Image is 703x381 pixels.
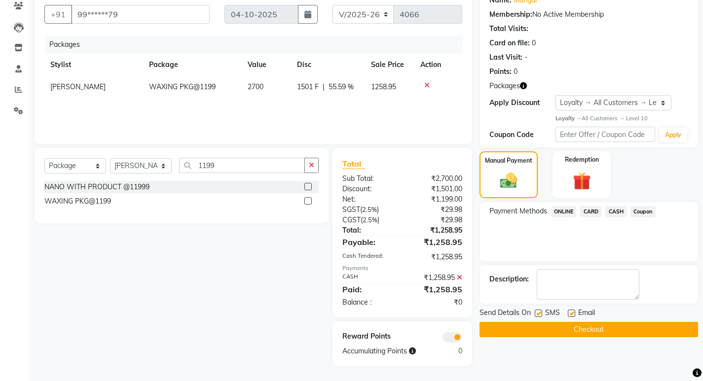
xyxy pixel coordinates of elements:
th: Value [242,54,291,76]
div: ₹1,258.95 [402,225,469,236]
th: Disc [291,54,365,76]
div: ₹1,501.00 [402,184,469,194]
strong: Loyalty → [555,115,582,122]
span: 1258.95 [371,82,396,91]
div: ₹2,700.00 [402,173,469,184]
span: WAXING PKG@1199 [149,82,216,91]
th: Action [414,54,462,76]
th: Sale Price [365,54,414,76]
span: SMS [545,308,560,320]
span: 2.5% [363,216,377,224]
div: ₹1,258.95 [402,236,469,248]
button: Apply [659,128,687,142]
div: CASH [335,273,402,283]
span: CARD [580,206,601,217]
div: Coupon Code [489,130,555,140]
label: Manual Payment [485,156,532,165]
div: - [524,52,527,63]
div: ₹29.98 [402,215,469,225]
div: ₹1,258.95 [402,283,469,295]
input: Search [179,158,305,173]
div: 0 [514,67,518,77]
img: _cash.svg [495,171,522,191]
span: Payment Methods [489,206,547,216]
div: Membership: [489,9,532,20]
div: Discount: [335,184,402,194]
label: Redemption [565,155,599,164]
div: All Customers → Level 10 [555,114,688,123]
div: ₹1,258.95 [402,252,469,262]
button: +91 [44,5,72,24]
div: Description: [489,274,529,284]
button: Checkout [480,322,698,337]
th: Stylist [44,54,143,76]
div: Points: [489,67,512,77]
img: _gift.svg [567,170,596,192]
div: Payments [342,264,462,273]
span: Total [342,159,365,169]
div: Total Visits: [489,24,528,34]
span: Coupon [630,206,656,217]
input: Enter Offer / Coupon Code [555,127,655,142]
span: [PERSON_NAME] [50,82,106,91]
div: Cash Tendered: [335,252,402,262]
div: Accumulating Points [335,346,436,356]
div: Balance : [335,297,402,308]
div: ₹29.98 [402,205,469,215]
div: 0 [532,38,536,48]
div: No Active Membership [489,9,688,20]
span: CASH [605,206,627,217]
span: SGST [342,205,360,214]
div: ₹0 [402,297,469,308]
div: Card on file: [489,38,530,48]
div: ( ) [335,215,402,225]
div: NANO WITH PRODUCT @11999 [44,182,149,192]
div: Reward Points [335,331,402,342]
div: Sub Total: [335,173,402,184]
div: Payable: [335,236,402,248]
div: WAXING PKG@1199 [44,196,111,207]
div: Net: [335,194,402,205]
span: Email [578,308,595,320]
th: Package [143,54,242,76]
div: Total: [335,225,402,236]
div: Paid: [335,283,402,295]
span: Packages [489,81,520,91]
span: ONLINE [551,206,577,217]
div: Packages [45,35,470,54]
span: Send Details On [480,308,531,320]
span: CGST [342,215,361,224]
span: 2700 [248,82,263,91]
div: ₹1,258.95 [402,273,469,283]
div: Last Visit: [489,52,522,63]
span: 1501 F [297,82,319,92]
div: ( ) [335,205,402,215]
div: ₹1,199.00 [402,194,469,205]
span: | [323,82,325,92]
div: Apply Discount [489,98,555,108]
span: 55.59 % [329,82,354,92]
div: 0 [436,346,470,356]
span: 2.5% [362,206,377,213]
input: Search by Name/Mobile/Email/Code [71,5,210,24]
